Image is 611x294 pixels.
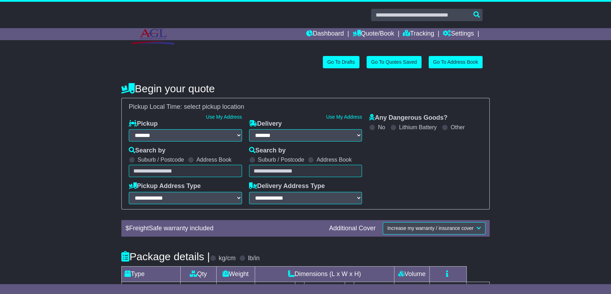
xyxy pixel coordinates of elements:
label: Pickup [129,120,158,128]
a: Use My Address [326,114,362,120]
label: Suburb / Postcode [258,156,304,163]
label: Pickup Address Type [129,182,201,190]
h4: Begin your quote [121,83,490,94]
button: Increase my warranty / insurance cover [383,222,485,234]
a: Dashboard [306,28,344,40]
td: Weight [216,266,255,282]
label: Delivery [249,120,282,128]
td: Dimensions (L x W x H) [255,266,394,282]
a: Tracking [403,28,434,40]
td: Type [122,266,181,282]
h4: Package details | [121,251,210,262]
div: $ FreightSafe warranty included [122,225,326,232]
label: Delivery Address Type [249,182,325,190]
label: Search by [249,147,286,155]
td: Qty [181,266,217,282]
label: Address Book [196,156,232,163]
div: Additional Cover [326,225,379,232]
label: Any Dangerous Goods? [369,114,447,122]
a: Quote/Book [352,28,394,40]
label: Lithium Battery [399,124,437,131]
label: No [378,124,385,131]
td: Volume [394,266,429,282]
a: Use My Address [206,114,242,120]
label: Search by [129,147,165,155]
a: Go To Quotes Saved [367,56,422,68]
a: Go To Drafts [323,56,359,68]
label: Other [450,124,465,131]
div: Pickup Local Time: [125,103,486,111]
label: Suburb / Postcode [138,156,184,163]
span: Increase my warranty / insurance cover [387,225,473,231]
label: kg/cm [219,255,236,262]
label: Address Book [316,156,352,163]
label: lb/in [248,255,260,262]
span: select pickup location [184,103,244,110]
a: Settings [443,28,474,40]
a: Go To Address Book [429,56,483,68]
